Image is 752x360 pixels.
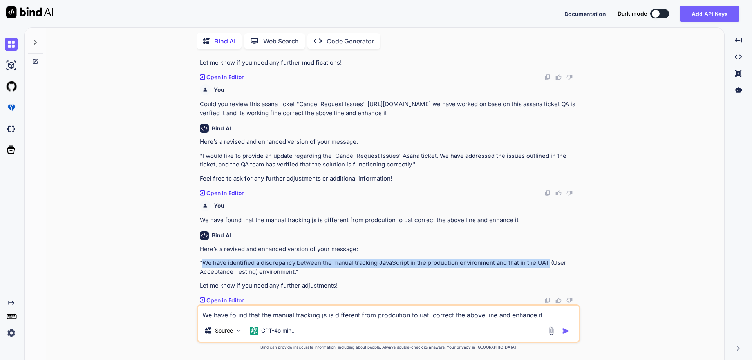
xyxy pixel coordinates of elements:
[5,326,18,340] img: settings
[214,36,235,46] p: Bind AI
[197,344,580,350] p: Bind can provide inaccurate information, including about people. Always double-check its answers....
[263,36,299,46] p: Web Search
[544,190,551,196] img: copy
[212,125,231,132] h6: Bind AI
[555,190,562,196] img: like
[6,6,53,18] img: Bind AI
[564,10,606,18] button: Documentation
[250,327,258,335] img: GPT-4o mini
[212,232,231,239] h6: Bind AI
[200,58,579,67] p: Let me know if you need any further modifications!
[200,174,579,183] p: Feel free to ask for any further adjustments or additional information!
[544,297,551,304] img: copy
[562,327,570,335] img: icon
[5,101,18,114] img: premium
[555,297,562,304] img: like
[261,327,295,335] p: GPT-4o min..
[215,327,233,335] p: Source
[5,38,18,51] img: chat
[618,10,647,18] span: Dark mode
[200,245,579,254] p: Here’s a revised and enhanced version of your message:
[5,122,18,136] img: darkCloudIdeIcon
[566,190,573,196] img: dislike
[200,152,579,169] p: "I would like to provide an update regarding the 'Cancel Request Issues' Asana ticket. We have ad...
[200,216,579,225] p: We have found that the manual tracking js is different from prodcution to uat correct the above l...
[200,259,579,276] p: "We have identified a discrepancy between the manual tracking JavaScript in the production enviro...
[200,100,579,118] p: Could you review this asana ticket "Cancel Request Issues" [URL][DOMAIN_NAME] we have worked on b...
[566,297,573,304] img: dislike
[206,189,244,197] p: Open in Editor
[564,11,606,17] span: Documentation
[555,74,562,80] img: like
[544,74,551,80] img: copy
[680,6,739,22] button: Add API Keys
[547,326,556,335] img: attachment
[200,137,579,147] p: Here’s a revised and enhanced version of your message:
[5,59,18,72] img: ai-studio
[200,281,579,290] p: Let me know if you need any further adjustments!
[206,73,244,81] p: Open in Editor
[5,80,18,93] img: githubLight
[214,202,224,210] h6: You
[327,36,374,46] p: Code Generator
[206,297,244,304] p: Open in Editor
[566,74,573,80] img: dislike
[235,327,242,334] img: Pick Models
[214,86,224,94] h6: You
